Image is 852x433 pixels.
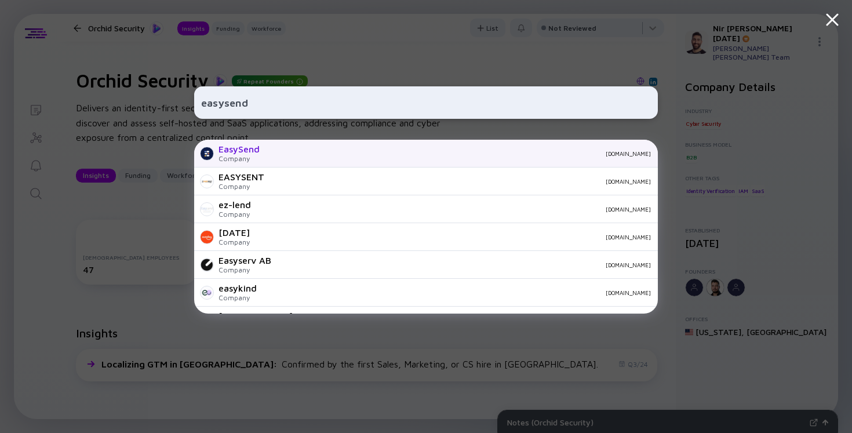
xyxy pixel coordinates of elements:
[266,289,651,296] div: [DOMAIN_NAME]
[201,92,651,113] input: Search Company or Investor...
[219,283,257,293] div: easykind
[274,178,651,185] div: [DOMAIN_NAME]
[269,150,651,157] div: [DOMAIN_NAME]
[219,265,271,274] div: Company
[219,144,260,154] div: EasySend
[219,238,250,246] div: Company
[219,210,251,219] div: Company
[219,311,293,321] div: [DOMAIN_NAME]
[219,199,251,210] div: ez-lend
[219,182,264,191] div: Company
[259,234,651,241] div: [DOMAIN_NAME]
[219,172,264,182] div: EASYSENT
[219,255,271,265] div: Easyserv AB
[260,206,651,213] div: [DOMAIN_NAME]
[219,154,260,163] div: Company
[219,293,257,302] div: Company
[281,261,651,268] div: [DOMAIN_NAME]
[219,227,250,238] div: [DATE]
